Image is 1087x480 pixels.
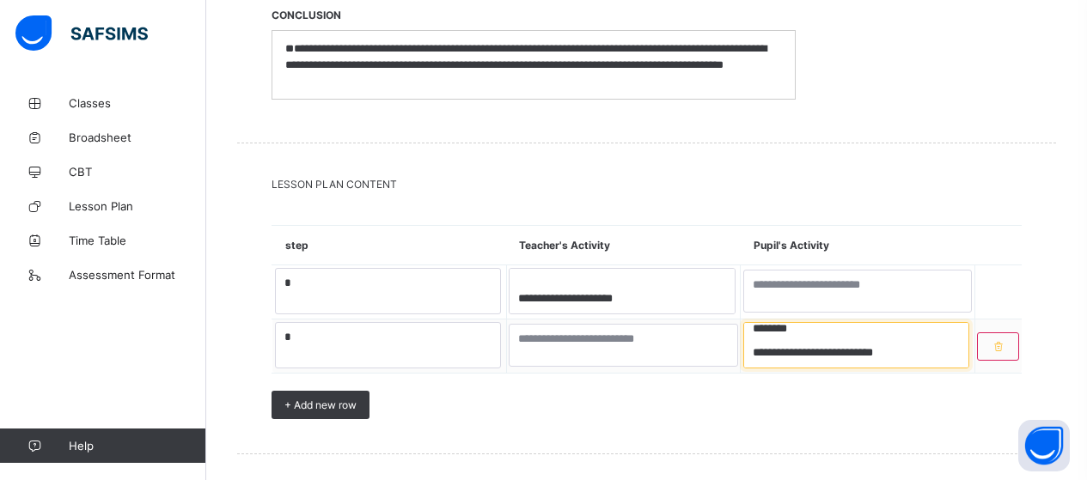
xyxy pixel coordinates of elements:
[15,15,148,52] img: safsims
[272,178,1022,191] span: LESSON PLAN CONTENT
[272,226,507,265] th: step
[284,398,357,411] span: + Add new row
[1018,420,1070,471] button: Open asap
[69,268,206,282] span: Assessment Format
[69,131,206,144] span: Broadsheet
[69,96,206,110] span: Classes
[741,226,975,265] th: Pupil's Activity
[69,439,205,453] span: Help
[69,199,206,213] span: Lesson Plan
[69,234,206,247] span: Time Table
[69,165,206,179] span: CBT
[506,226,741,265] th: Teacher's Activity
